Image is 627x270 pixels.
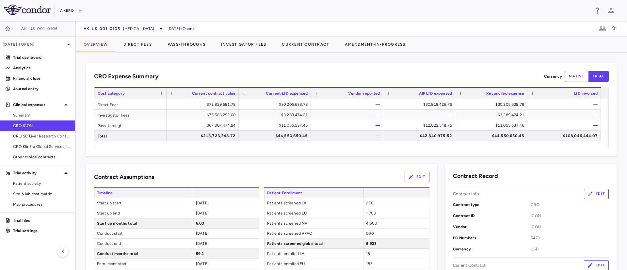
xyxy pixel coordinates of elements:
div: $44,550,650.45 [245,131,308,141]
div: — [533,99,598,110]
div: $44,550,650.45 [461,131,524,141]
span: [DATE] [196,262,209,266]
div: — [317,120,380,131]
p: PO Numbers [453,235,531,241]
span: Start up months total [94,218,193,228]
p: Currency [544,73,562,79]
span: 183 [366,262,372,266]
span: Current LTD expensed [266,91,308,96]
div: $213,723,348.72 [172,131,235,141]
span: Patients enrolled LA [265,249,363,259]
span: CRO SC Liver Research Consortium LLC [13,133,70,139]
span: Conduct start [94,229,193,238]
span: [MEDICAL_DATA] [123,26,154,32]
div: — [317,110,380,120]
p: Currency [453,246,531,252]
span: Other clinical contracts [13,154,70,160]
div: Direct Fees [94,99,167,109]
span: USD [531,246,609,252]
button: Investigator Fees [213,37,274,52]
span: [DATE] [196,201,209,205]
span: AIP LTD expensed [419,91,452,96]
div: $72,829,581.78 [172,99,235,110]
div: $3,289,474.21 [461,110,524,120]
span: 5473 [531,235,609,241]
div: $12,022,548.75 [389,120,452,131]
span: LTD invoiced [574,91,598,96]
div: $11,055,537.46 [245,120,308,131]
div: $108,046,444.07 [533,131,598,141]
button: Edit [584,189,609,199]
button: Akero [60,6,82,16]
span: 59.2 [196,251,204,256]
span: Patients screened NA [265,218,363,228]
button: trial [588,71,609,82]
span: Start up start [94,198,193,208]
button: Overview [76,37,116,52]
div: Total [94,131,167,141]
span: CRO [531,202,609,208]
p: [DATE] (Open) [3,41,65,47]
p: Clinical expenses [13,102,62,108]
div: — [389,110,452,120]
button: Pass-Throughs [160,37,213,52]
span: 500 [366,231,374,236]
span: Start up end [94,208,193,218]
div: $30,205,638.78 [461,99,524,110]
div: $73,586,292.00 [172,110,235,120]
div: Investigator Fees [94,110,167,120]
p: Current Contract [453,262,486,268]
span: ICON [531,224,609,230]
div: $30,205,638.78 [245,99,308,110]
span: 1,703 [366,211,376,215]
span: Enrollment start [94,259,193,269]
button: Current Contract [274,37,337,52]
span: [DATE] [196,241,209,246]
h6: Contract Record [453,172,498,181]
span: Cost category [98,91,125,96]
p: Contract Info [453,191,479,197]
div: $67,307,474.94 [172,120,235,131]
div: $42,840,975.52 [389,131,452,141]
span: AK-US-001-0105 [84,26,121,31]
div: — [317,99,380,110]
span: Conduct end [94,239,193,248]
p: Contract type [453,202,531,208]
p: Journal entry [13,86,70,92]
div: $30,818,426.76 [389,99,452,110]
span: Patients enrolled EU [265,259,363,269]
span: Site & lab cost matrix [13,191,70,197]
span: CRO ICON [13,123,70,129]
span: Summary [13,112,70,118]
h6: CRO Expense Summary [94,72,158,81]
p: Trial dashboard [13,55,70,60]
span: Patients screened global total [265,239,363,248]
h6: Contract Assumptions [94,173,154,182]
span: AK-US-001-0105 [21,26,58,31]
div: — [533,110,598,120]
span: 4,500 [366,221,377,226]
button: native [565,71,589,82]
div: $3,289,474.21 [245,110,308,120]
span: ICON [531,213,609,219]
p: Analytics [13,65,70,71]
span: Map procedures [13,201,70,207]
button: Amendment-In-Progress [337,37,413,52]
span: 6,923 [366,241,377,246]
span: Patient Enrollment [264,188,363,198]
p: Financial close [13,75,70,81]
span: [DATE] [196,231,209,236]
span: Vendor reported [348,91,380,96]
div: — [317,131,380,141]
span: Current contract value [192,91,235,96]
p: Trial settings [13,228,70,234]
p: Contract ID [453,213,531,219]
p: Trial activity [13,170,62,176]
div: — [533,120,598,131]
span: [DATE] [196,211,209,215]
span: 6.03 [196,221,204,226]
span: CRO KlinEra Global Services, Inc [13,144,70,150]
span: Patient activity [13,181,70,186]
div: $11,055,537.46 [461,120,524,131]
div: Pass-throughs [94,120,167,130]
